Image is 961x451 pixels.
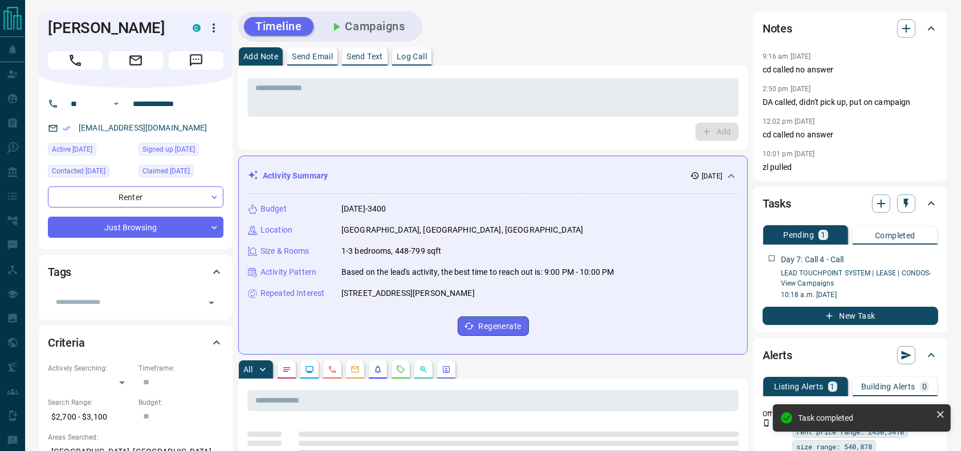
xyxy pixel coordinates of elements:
[341,287,475,299] p: [STREET_ADDRESS][PERSON_NAME]
[139,397,223,408] p: Budget:
[109,97,123,111] button: Open
[861,383,915,391] p: Building Alerts
[458,316,529,336] button: Regenerate
[48,432,223,442] p: Areas Searched:
[203,295,219,311] button: Open
[763,150,815,158] p: 10:01 pm [DATE]
[763,190,938,217] div: Tasks
[341,245,441,257] p: 1-3 bedrooms, 448-799 sqft
[79,123,207,132] a: [EMAIL_ADDRESS][DOMAIN_NAME]
[763,64,938,76] p: cd called no answer
[48,51,103,70] span: Call
[341,266,614,278] p: Based on the lead's activity, the best time to reach out is: 9:00 PM - 10:00 PM
[821,231,825,239] p: 1
[922,383,927,391] p: 0
[328,365,337,374] svg: Calls
[244,17,313,36] button: Timeline
[875,231,915,239] p: Completed
[48,165,133,181] div: Fri Aug 08 2025
[142,165,190,177] span: Claimed [DATE]
[48,19,176,37] h1: [PERSON_NAME]
[48,143,133,159] div: Mon Aug 04 2025
[48,363,133,373] p: Actively Searching:
[292,52,333,60] p: Send Email
[442,365,451,374] svg: Agent Actions
[830,383,835,391] p: 1
[260,266,316,278] p: Activity Pattern
[52,165,105,177] span: Contacted [DATE]
[139,165,223,181] div: Sun Aug 03 2025
[373,365,382,374] svg: Listing Alerts
[139,143,223,159] div: Tue Nov 26 2024
[763,15,938,42] div: Notes
[781,254,844,266] p: Day 7: Call 4 - Call
[305,365,314,374] svg: Lead Browsing Activity
[48,329,223,356] div: Criteria
[48,397,133,408] p: Search Range:
[702,171,722,181] p: [DATE]
[763,342,938,369] div: Alerts
[63,124,71,132] svg: Email Verified
[193,24,201,32] div: condos.ca
[260,203,287,215] p: Budget
[48,263,71,281] h2: Tags
[169,51,223,70] span: Message
[108,51,163,70] span: Email
[763,194,791,213] h2: Tasks
[798,413,931,422] div: Task completed
[763,346,792,364] h2: Alerts
[263,170,328,182] p: Activity Summary
[763,129,938,141] p: cd called no answer
[763,117,815,125] p: 12:02 pm [DATE]
[48,334,85,352] h2: Criteria
[341,203,386,215] p: [DATE]-3400
[48,217,223,238] div: Just Browsing
[243,365,253,373] p: All
[763,52,811,60] p: 9:16 am [DATE]
[260,245,310,257] p: Size & Rooms
[763,85,811,93] p: 2:50 pm [DATE]
[781,290,938,300] p: 10:18 a.m. [DATE]
[48,408,133,426] p: $2,700 - $3,100
[282,365,291,374] svg: Notes
[763,96,938,108] p: DA called, didn't pick up, put on campaign
[347,52,383,60] p: Send Text
[774,383,824,391] p: Listing Alerts
[396,365,405,374] svg: Requests
[419,365,428,374] svg: Opportunities
[52,144,92,155] span: Active [DATE]
[763,161,938,173] p: zl pulled
[48,258,223,286] div: Tags
[351,365,360,374] svg: Emails
[318,17,417,36] button: Campaigns
[139,363,223,373] p: Timeframe:
[781,269,931,287] a: LEAD TOUCHPOINT SYSTEM | LEASE | CONDOS- View Campaigns
[763,409,785,419] p: Off
[48,186,223,208] div: Renter
[397,52,427,60] p: Log Call
[763,419,771,427] svg: Push Notification Only
[763,19,792,38] h2: Notes
[142,144,195,155] span: Signed up [DATE]
[783,231,814,239] p: Pending
[260,224,292,236] p: Location
[763,307,938,325] button: New Task
[243,52,278,60] p: Add Note
[248,165,738,186] div: Activity Summary[DATE]
[341,224,583,236] p: [GEOGRAPHIC_DATA], [GEOGRAPHIC_DATA], [GEOGRAPHIC_DATA]
[260,287,324,299] p: Repeated Interest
